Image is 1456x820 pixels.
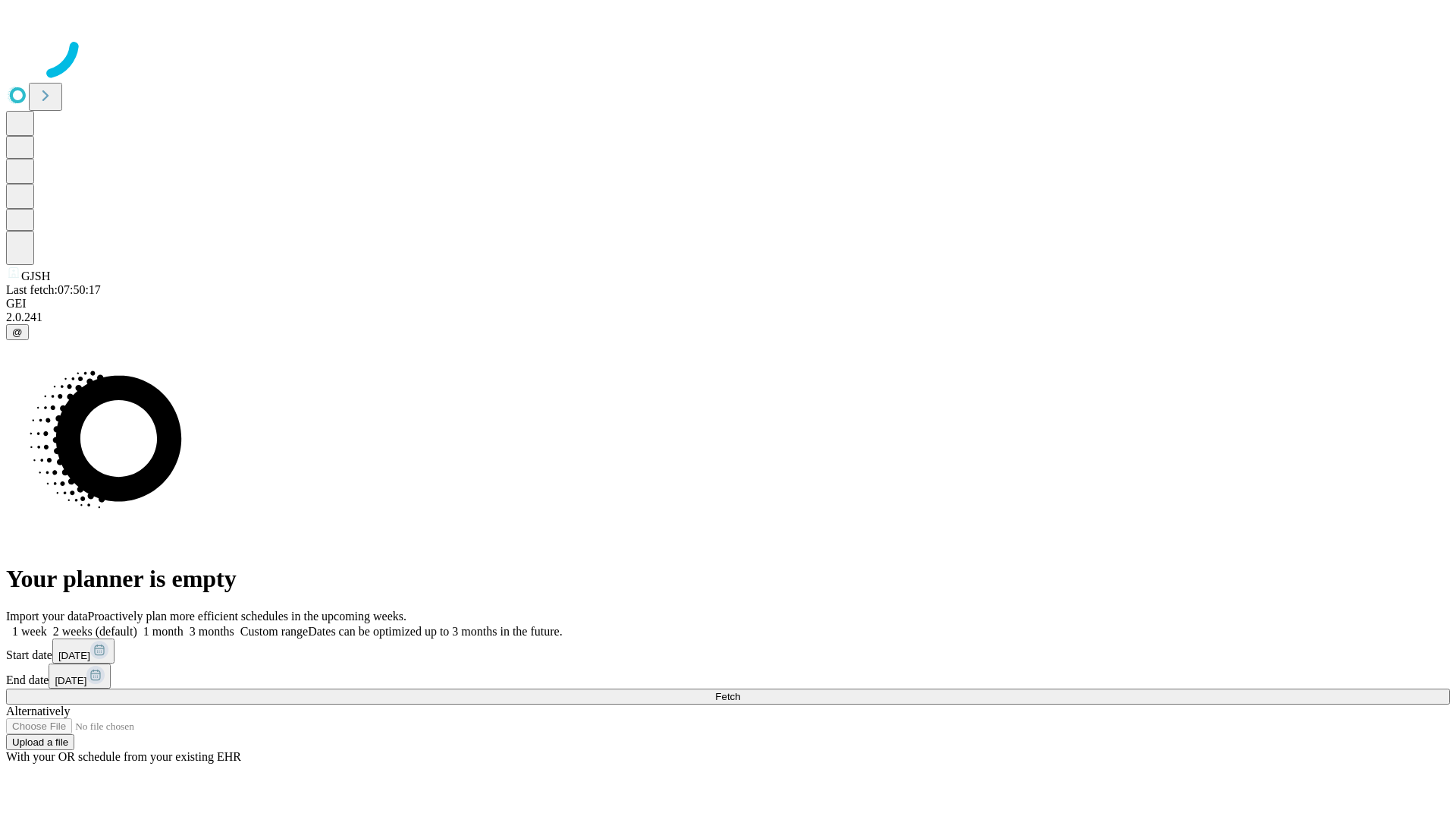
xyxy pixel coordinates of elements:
[58,650,90,661] span: [DATE]
[6,639,1450,664] div: Start date
[6,750,241,763] span: With your OR schedule from your existing EHR
[6,664,1450,689] div: End date
[6,283,101,296] span: Last fetch: 07:50:17
[6,297,1450,311] div: GEI
[308,625,562,638] span: Dates can be optimized up to 3 months in the future.
[6,734,74,750] button: Upload a file
[6,610,88,623] span: Import your data
[88,610,406,623] span: Proactively plan more efficient schedules in the upcoming weeks.
[6,565,1450,593] h1: Your planner is empty
[6,689,1450,705] button: Fetch
[6,705,70,717] span: Alternatively
[6,324,29,340] button: @
[12,625,47,638] span: 1 week
[715,691,740,702] span: Fetch
[240,625,308,638] span: Custom range
[6,311,1450,324] div: 2.0.241
[12,326,23,338] span: @
[21,270,50,282] span: GJSH
[190,625,234,638] span: 3 months
[49,664,111,689] button: [DATE]
[53,625,137,638] span: 2 weeks (default)
[55,675,86,686] span: [DATE]
[143,625,184,638] span: 1 month
[52,639,115,664] button: [DATE]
